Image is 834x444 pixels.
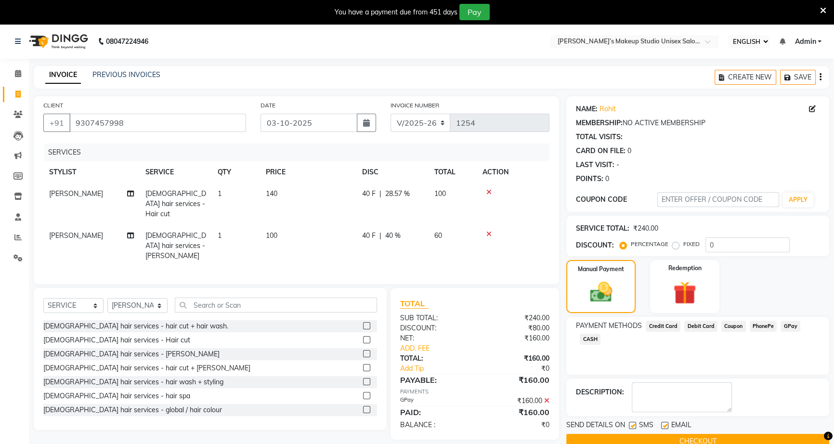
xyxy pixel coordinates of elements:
[145,231,206,260] span: [DEMOGRAPHIC_DATA] hair services - [PERSON_NAME]
[576,240,614,250] div: DISCOUNT:
[780,70,816,85] button: SAVE
[795,37,816,47] span: Admin
[583,279,619,305] img: _cash.svg
[393,353,475,364] div: TOTAL:
[393,374,475,386] div: PAYABLE:
[627,146,631,156] div: 0
[335,7,457,17] div: You have a payment due from 451 days
[477,161,549,183] th: ACTION
[261,101,275,110] label: DATE
[434,189,446,198] span: 100
[69,114,246,132] input: SEARCH BY NAME/MOBILE/EMAIL/CODE
[475,333,557,343] div: ₹160.00
[92,70,160,79] a: PREVIOUS INVOICES
[475,420,557,430] div: ₹0
[393,364,489,374] a: Add Tip
[49,189,103,198] span: [PERSON_NAME]
[576,174,603,184] div: POINTS:
[356,161,429,183] th: DISC
[393,396,475,406] div: GPay
[429,161,477,183] th: TOTAL
[43,377,223,387] div: [DEMOGRAPHIC_DATA] hair services - hair wash + styling
[616,160,619,170] div: -
[379,231,381,241] span: |
[639,420,653,432] span: SMS
[25,28,91,55] img: logo
[43,349,220,359] div: [DEMOGRAPHIC_DATA] hair services - [PERSON_NAME]
[580,334,600,345] span: CASH
[721,321,746,332] span: Coupon
[266,189,277,198] span: 140
[576,146,625,156] div: CARD ON FILE:
[475,323,557,333] div: ₹80.00
[576,132,623,142] div: TOTAL VISITS:
[43,321,228,331] div: [DEMOGRAPHIC_DATA] hair services - hair cut + hair wash.
[668,264,702,273] label: Redemption
[43,161,140,183] th: STYLIST
[475,313,557,323] div: ₹240.00
[379,189,381,199] span: |
[43,114,70,132] button: +91
[212,161,260,183] th: QTY
[475,353,557,364] div: ₹160.00
[459,4,490,20] button: Pay
[385,189,410,199] span: 28.57 %
[657,192,779,207] input: ENTER OFFER / COUPON CODE
[576,118,623,128] div: MEMBERSHIP:
[684,321,717,332] span: Debit Card
[783,193,813,207] button: APPLY
[266,231,277,240] span: 100
[393,323,475,333] div: DISCOUNT:
[43,391,190,401] div: [DEMOGRAPHIC_DATA] hair services - hair spa
[218,231,222,240] span: 1
[576,387,624,397] div: DESCRIPTION:
[576,104,598,114] div: NAME:
[605,174,609,184] div: 0
[391,101,439,110] label: INVOICE NUMBER
[393,333,475,343] div: NET:
[393,406,475,418] div: PAID:
[475,406,557,418] div: ₹160.00
[576,118,820,128] div: NO ACTIVE MEMBERSHIP
[434,231,442,240] span: 60
[44,144,557,161] div: SERVICES
[566,420,625,432] span: SEND DETAILS ON
[576,195,657,205] div: COUPON CODE
[750,321,777,332] span: PhonePe
[140,161,212,183] th: SERVICE
[145,189,206,218] span: [DEMOGRAPHIC_DATA] hair services - Hair cut
[646,321,680,332] span: Credit Card
[475,374,557,386] div: ₹160.00
[362,189,376,199] span: 40 F
[666,278,704,307] img: _gift.svg
[578,265,624,274] label: Manual Payment
[393,343,557,353] a: ADD. FEE
[49,231,103,240] span: [PERSON_NAME]
[260,161,356,183] th: PRICE
[671,420,691,432] span: EMAIL
[43,335,190,345] div: [DEMOGRAPHIC_DATA] hair services - Hair cut
[781,321,800,332] span: GPay
[385,231,401,241] span: 40 %
[488,364,557,374] div: ₹0
[400,388,550,396] div: PAYMENTS
[393,313,475,323] div: SUB TOTAL:
[576,223,629,234] div: SERVICE TOTAL:
[175,298,377,313] input: Search or Scan
[683,240,700,248] label: FIXED
[599,104,616,114] a: Rohit
[43,405,222,415] div: [DEMOGRAPHIC_DATA] hair services - global / hair colour
[475,396,557,406] div: ₹160.00
[715,70,776,85] button: CREATE NEW
[576,160,614,170] div: LAST VISIT:
[633,223,658,234] div: ₹240.00
[43,363,250,373] div: [DEMOGRAPHIC_DATA] hair services - hair cut + [PERSON_NAME]
[106,28,148,55] b: 08047224946
[362,231,376,241] span: 40 F
[631,240,668,248] label: PERCENTAGE
[43,101,63,110] label: CLIENT
[393,420,475,430] div: BALANCE :
[576,321,642,331] span: PAYMENT METHODS
[400,299,429,309] span: TOTAL
[45,66,81,84] a: INVOICE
